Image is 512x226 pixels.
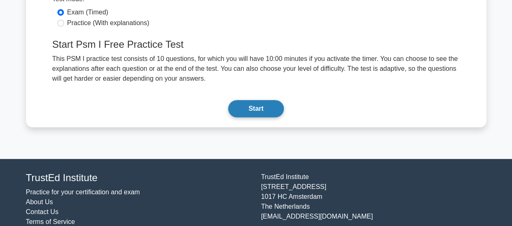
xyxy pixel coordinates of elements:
[67,7,109,17] label: Exam (Timed)
[47,54,465,84] p: This PSM I practice test consists of 10 questions, for which you will have 10:00 minutes if you a...
[26,218,75,225] a: Terms of Service
[26,198,53,205] a: About Us
[47,39,465,51] h4: Start Psm I Free Practice Test
[67,18,149,28] label: Practice (With explanations)
[26,208,59,215] a: Contact Us
[26,172,251,184] h4: TrustEd Institute
[228,100,283,117] button: Start
[26,189,140,196] a: Practice for your certification and exam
